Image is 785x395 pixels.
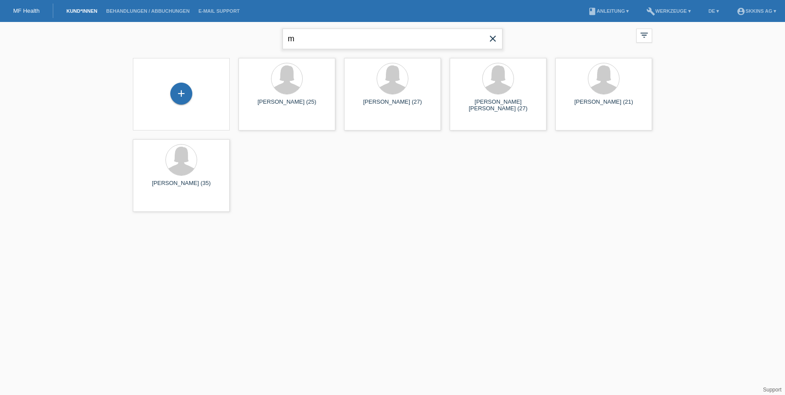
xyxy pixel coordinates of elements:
[488,33,498,44] i: close
[102,8,194,14] a: Behandlungen / Abbuchungen
[583,8,633,14] a: bookAnleitung ▾
[140,180,223,194] div: [PERSON_NAME] (35)
[639,30,649,40] i: filter_list
[351,98,434,112] div: [PERSON_NAME] (27)
[646,7,655,16] i: build
[737,7,745,16] i: account_circle
[642,8,695,14] a: buildWerkzeuge ▾
[457,98,539,112] div: [PERSON_NAME] [PERSON_NAME] (27)
[562,98,645,112] div: [PERSON_NAME] (21)
[588,7,597,16] i: book
[732,8,781,14] a: account_circleSKKINS AG ▾
[704,8,723,14] a: DE ▾
[13,7,40,14] a: MF Health
[194,8,244,14] a: E-Mail Support
[282,29,503,49] input: Suche...
[246,98,328,112] div: [PERSON_NAME] (25)
[171,86,192,101] div: Kund*in hinzufügen
[62,8,102,14] a: Kund*innen
[763,387,781,393] a: Support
